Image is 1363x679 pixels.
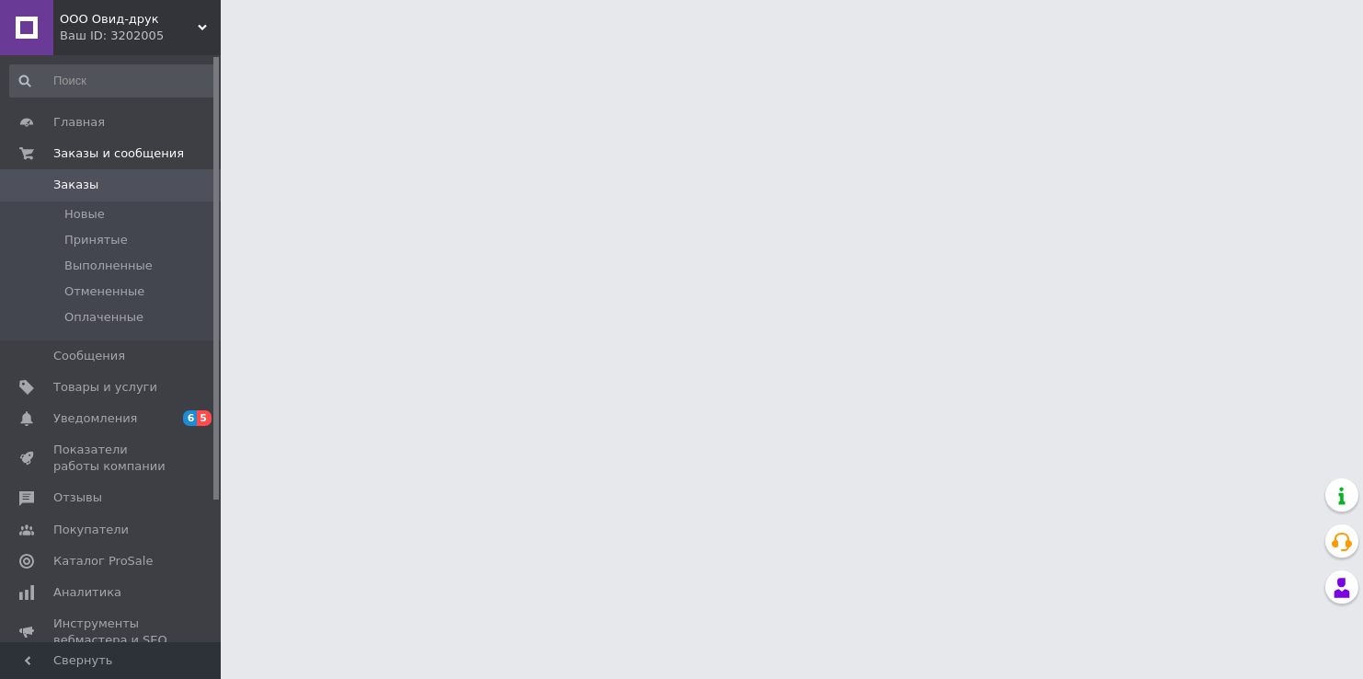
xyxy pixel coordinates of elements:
span: Оплаченные [64,309,143,326]
span: Инструменты вебмастера и SEO [53,616,170,649]
span: Товары и услуги [53,379,157,396]
span: Уведомления [53,410,137,427]
div: Ваш ID: 3202005 [60,28,221,44]
span: Принятые [64,232,128,248]
span: Отмененные [64,283,144,300]
span: Каталог ProSale [53,553,153,570]
span: Заказы [53,177,98,193]
span: ООО Овид-друк [60,11,198,28]
span: Аналитика [53,584,121,601]
span: Новые [64,206,105,223]
input: Поиск [9,64,217,98]
span: Заказы и сообщения [53,145,184,162]
span: 6 [183,410,198,426]
span: Покупатели [53,522,129,538]
span: 5 [197,410,212,426]
span: Сообщения [53,348,125,364]
span: Выполненные [64,258,153,274]
span: Показатели работы компании [53,442,170,475]
span: Главная [53,114,105,131]
span: Отзывы [53,489,102,506]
